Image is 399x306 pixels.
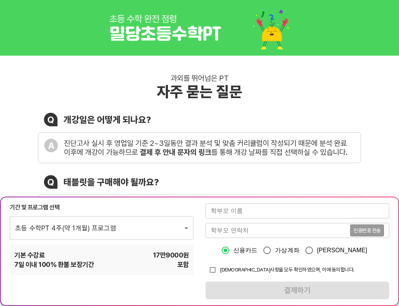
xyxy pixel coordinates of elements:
[317,246,367,255] span: [PERSON_NAME]
[10,203,193,212] div: 기간 및 프로그램 선택
[64,139,355,157] div: 진단고사 실시 후 영업일 기준 2~3일동안 결과 분석 및 맞춤 커리큘럼이 작성되기 때문에 분석 완료 이후에 개강이 가능하므로 를 통해 개강 날짜를 직접 선택하실 수 있습니다.
[63,114,151,125] div: 개강일은 어떻게 되나요?
[44,113,57,126] div: Q
[153,250,189,260] span: 17만9000 원
[206,203,389,218] input: 학부모 이름을 입력해주세요
[206,223,350,238] input: 학부모 연락처를 입력해주세요
[44,139,58,152] div: A
[157,83,242,101] div: 자주 묻는 질문
[109,6,290,50] img: 1
[44,175,57,189] div: Q
[171,74,229,83] div: 과외를 뛰어넘은 PT
[14,250,45,260] span: 기본 수강료
[10,216,193,239] div: 초등 수학PT 4주(약 1개월) 프로그램
[177,260,189,269] span: 포함
[233,246,258,255] span: 신용카드
[63,177,159,188] div: 태블릿을 구매해야 될까요?
[14,260,94,269] span: 7 일 이내 100% 환불 보장기간
[220,267,354,273] span: [DEMOGRAPHIC_DATA]사항을 모두 확인하였으며, 이에 동의합니다.
[140,148,211,157] b: 결제 후 안내 문자의 링크
[275,246,299,255] span: 가상계좌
